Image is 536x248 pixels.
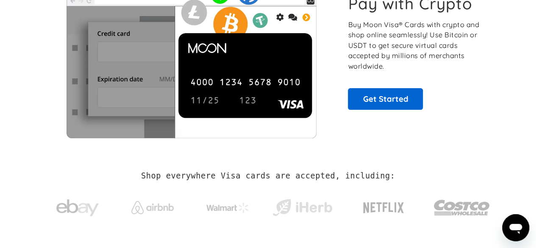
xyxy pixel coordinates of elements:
a: ebay [46,186,109,226]
img: ebay [56,195,99,221]
a: Walmart [196,194,259,217]
a: Costco [433,183,490,228]
img: Walmart [206,203,249,213]
a: Netflix [346,189,422,223]
a: Get Started [348,88,423,109]
p: Buy Moon Visa® Cards with crypto and shop online seamlessly! Use Bitcoin or USDT to get secure vi... [348,20,480,72]
iframe: Button to launch messaging window [502,214,529,241]
a: Airbnb [121,192,184,218]
h2: Shop everywhere Visa cards are accepted, including: [141,171,395,181]
img: Netflix [362,197,405,218]
img: Costco [433,192,490,223]
img: Airbnb [131,201,174,214]
img: iHerb [271,197,334,219]
a: iHerb [271,188,334,223]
